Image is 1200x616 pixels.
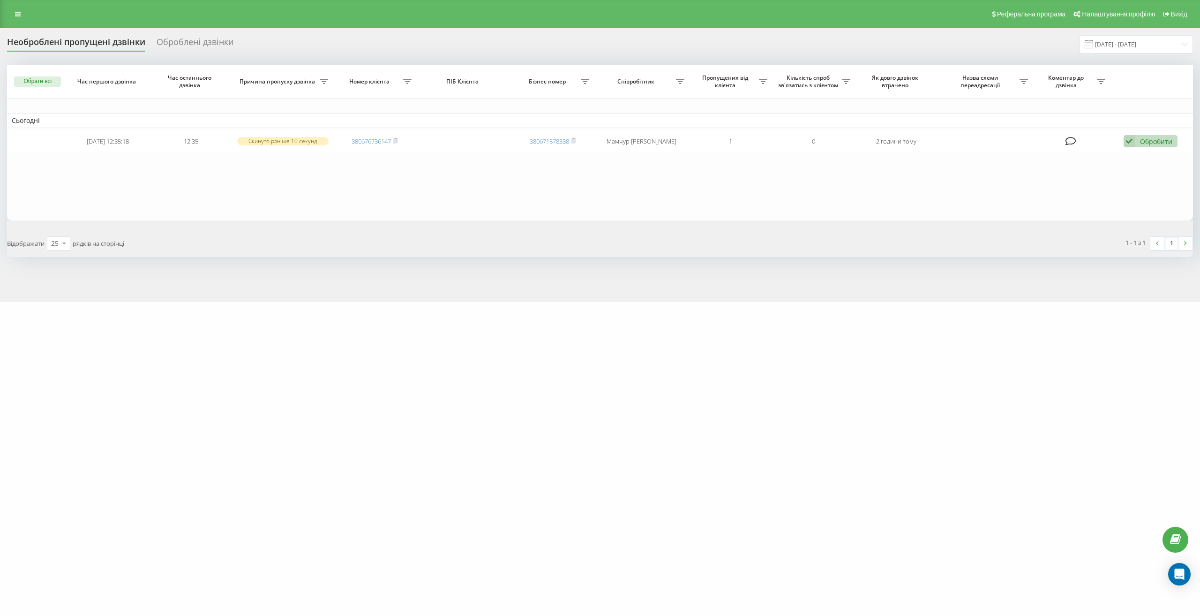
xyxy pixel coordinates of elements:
[594,130,689,153] td: Мамчур [PERSON_NAME]
[689,130,772,153] td: 1
[1164,237,1178,250] a: 1
[338,78,403,85] span: Номер клієнта
[7,114,1193,128] td: Сьогодні
[237,78,320,85] span: Причина пропуску дзвінка
[75,78,141,85] span: Час першого дзвінка
[7,239,45,248] span: Відображати
[150,130,232,153] td: 12:35
[425,78,502,85] span: ПІБ Клієнта
[7,37,145,52] div: Необроблені пропущені дзвінки
[1082,10,1155,18] span: Налаштування профілю
[1168,563,1191,586] div: Open Intercom Messenger
[14,76,61,87] button: Обрати всі
[777,74,842,89] span: Кількість спроб зв'язатись з клієнтом
[67,130,150,153] td: [DATE] 12:35:18
[694,74,759,89] span: Пропущених від клієнта
[73,239,124,248] span: рядків на сторінці
[599,78,675,85] span: Співробітник
[855,130,938,153] td: 2 години тому
[1125,238,1146,247] div: 1 - 1 з 1
[237,137,329,145] div: Скинуто раніше 10 секунд
[51,239,59,248] div: 25
[1037,74,1096,89] span: Коментар до дзвінка
[943,74,1020,89] span: Назва схеми переадресації
[1171,10,1187,18] span: Вихід
[997,10,1066,18] span: Реферальна програма
[157,37,233,52] div: Оброблені дзвінки
[863,74,930,89] span: Як довго дзвінок втрачено
[772,130,855,153] td: 0
[516,78,581,85] span: Бізнес номер
[530,137,569,145] a: 380671578338
[157,74,224,89] span: Час останнього дзвінка
[1140,137,1172,146] div: Обробити
[352,137,391,145] a: 380676736147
